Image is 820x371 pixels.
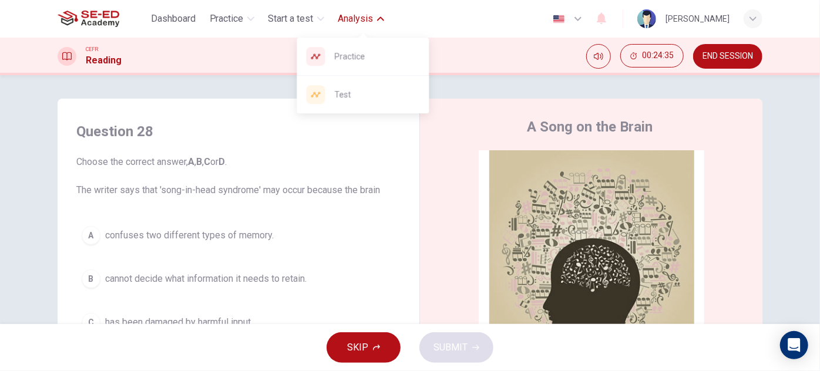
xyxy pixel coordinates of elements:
h1: Reading [86,53,122,68]
div: B [82,269,100,288]
b: B [196,156,202,167]
span: Practice [210,12,244,26]
span: Start a test [268,12,314,26]
span: Analysis [338,12,374,26]
span: Dashboard [151,12,196,26]
span: SKIP [347,339,368,356]
a: Practice [297,38,429,75]
div: A [82,226,100,245]
button: 00:24:35 [620,44,684,68]
span: CEFR [86,45,98,53]
b: D [219,156,225,167]
button: Aconfuses two different types of memory. [76,221,401,250]
span: 00:24:35 [642,51,674,60]
span: cannot decide what information it needs to retain. [105,272,307,286]
b: C [204,156,210,167]
span: has been damaged by harmful input. [105,315,253,329]
a: Test [297,76,429,113]
span: Practice [334,49,419,63]
span: Test [334,87,419,102]
div: Open Intercom Messenger [780,331,808,359]
a: SE-ED Academy logo [58,7,146,31]
button: Dashboard [146,8,200,29]
h4: Question 28 [76,122,401,141]
button: Practice [205,8,259,29]
img: SE-ED Academy logo [58,7,119,31]
span: confuses two different types of memory. [105,228,274,242]
button: Analysis [334,8,389,29]
h4: A Song on the Brain [527,117,653,136]
div: C [82,313,100,332]
button: Start a test [264,8,329,29]
img: Profile picture [637,9,656,28]
button: SKIP [327,332,401,363]
button: END SESSION [693,44,762,69]
div: Mute [586,44,611,69]
div: Hide [620,44,684,69]
button: Chas been damaged by harmful input. [76,308,401,337]
b: A [188,156,194,167]
img: en [552,15,566,23]
span: Choose the correct answer, , , or . The writer says that 'song-in-head syndrome' may occur becaus... [76,155,401,197]
div: [PERSON_NAME] [666,12,730,26]
button: Bcannot decide what information it needs to retain. [76,264,401,294]
span: END SESSION [703,52,753,61]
